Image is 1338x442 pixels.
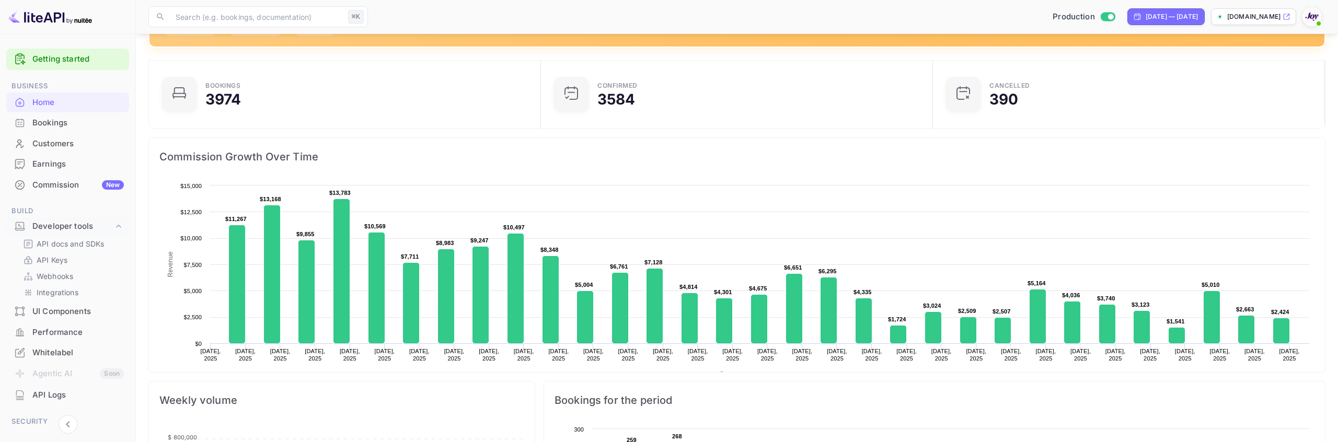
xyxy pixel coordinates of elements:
span: Production [1053,11,1095,23]
span: Build [6,205,129,217]
a: API Keys [23,254,121,265]
span: Security [6,416,129,427]
tspan: $ 800,000 [168,434,197,441]
div: New [102,180,124,190]
p: API Keys [37,254,67,265]
div: Confirmed [597,83,638,89]
text: $13,168 [260,196,281,202]
text: [DATE], 2025 [688,348,708,362]
text: [DATE], 2025 [896,348,917,362]
text: [DATE], 2025 [1209,348,1230,362]
text: [DATE], 2025 [305,348,325,362]
text: [DATE], 2025 [827,348,847,362]
input: Search (e.g. bookings, documentation) [169,6,344,27]
text: $10,497 [503,224,525,230]
text: [DATE], 2025 [514,348,534,362]
text: [DATE], 2025 [409,348,430,362]
text: $11,267 [225,216,247,222]
div: Whitelabel [6,343,129,363]
a: Performance [6,322,129,342]
div: Switch to Sandbox mode [1048,11,1119,23]
text: $7,711 [401,253,419,260]
text: $10,569 [364,223,386,229]
text: $2,424 [1271,309,1289,315]
text: [DATE], 2025 [1070,348,1091,362]
div: Webhooks [19,269,125,284]
text: $4,335 [853,289,872,295]
a: Webhooks [23,271,121,282]
img: With Joy [1304,8,1320,25]
text: Revenue [167,251,174,277]
div: CANCELLED [989,83,1030,89]
a: Earnings [6,154,129,173]
div: Whitelabel [32,347,124,359]
text: [DATE], 2025 [201,348,221,362]
text: [DATE], 2025 [931,348,952,362]
div: API Keys [19,252,125,267]
text: [DATE], 2025 [722,348,743,362]
div: Earnings [6,154,129,175]
text: 300 [574,426,584,433]
text: $12,500 [180,209,202,215]
text: [DATE], 2025 [1244,348,1265,362]
text: [DATE], 2025 [444,348,465,362]
a: Whitelabel [6,343,129,362]
text: [DATE], 2025 [618,348,639,362]
span: Weekly volume [159,392,524,409]
text: $2,507 [993,308,1011,315]
text: $5,004 [575,282,593,288]
a: UI Components [6,301,129,321]
span: Commission Growth Over Time [159,148,1314,165]
div: Bookings [32,117,124,129]
text: $7,128 [644,259,663,265]
text: $6,651 [784,264,802,271]
div: Home [32,97,124,109]
text: $1,541 [1167,318,1185,324]
text: $8,983 [436,240,454,246]
div: Commission [32,179,124,191]
text: [DATE], 2025 [340,348,360,362]
text: $2,509 [958,308,976,314]
text: $6,295 [818,268,837,274]
div: Integrations [19,285,125,300]
text: $6,761 [610,263,628,270]
text: $0 [195,341,202,347]
text: [DATE], 2025 [1001,348,1021,362]
a: Customers [6,134,129,153]
text: $3,740 [1097,295,1115,301]
div: API Logs [6,385,129,405]
div: UI Components [32,306,124,318]
text: Revenue [729,371,755,379]
a: CommissionNew [6,175,129,194]
a: Getting started [32,53,124,65]
text: [DATE], 2025 [1279,348,1300,362]
div: Performance [32,327,124,339]
text: [DATE], 2025 [270,348,291,362]
a: API docs and SDKs [23,238,121,249]
text: [DATE], 2025 [757,348,778,362]
div: Bookings [205,83,240,89]
div: Bookings [6,113,129,133]
div: Customers [32,138,124,150]
p: Integrations [37,287,78,298]
text: 268 [672,433,682,439]
p: [DOMAIN_NAME] [1227,12,1281,21]
text: [DATE], 2025 [1175,348,1195,362]
div: [DATE] — [DATE] [1146,12,1198,21]
div: UI Components [6,301,129,322]
text: [DATE], 2025 [862,348,882,362]
p: Webhooks [37,271,73,282]
text: $7,500 [183,262,202,268]
text: $9,855 [296,231,315,237]
text: $4,814 [679,284,698,290]
text: $5,010 [1202,282,1220,288]
div: Getting started [6,49,129,70]
div: 3584 [597,92,636,107]
div: Developer tools [32,220,113,232]
a: Bookings [6,113,129,132]
div: API Logs [32,389,124,401]
text: $1,724 [888,316,906,322]
text: [DATE], 2025 [1105,348,1126,362]
p: API docs and SDKs [37,238,105,249]
text: $10,000 [180,235,202,241]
